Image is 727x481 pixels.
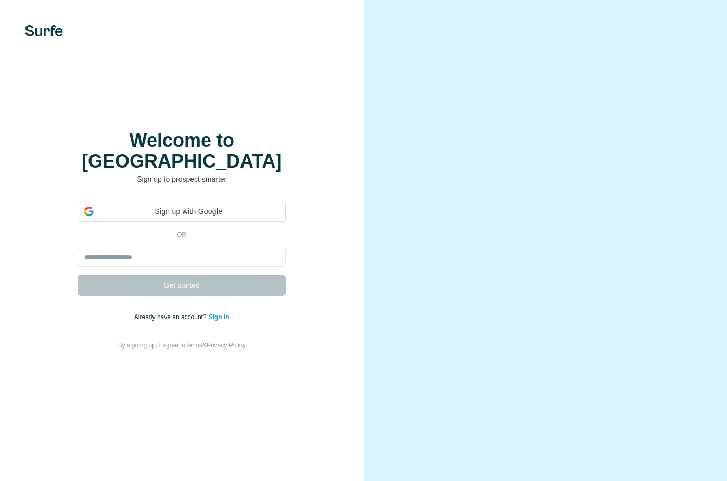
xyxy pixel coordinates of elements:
iframe: Sign in with Google Button [72,221,291,244]
span: Sign up with Google [98,206,279,217]
h1: Welcome to [GEOGRAPHIC_DATA] [78,130,286,172]
span: Already have an account? [134,313,209,321]
a: Sign in [209,313,229,321]
a: Terms [185,341,202,349]
a: Privacy Policy [207,341,246,349]
span: By signing up, I agree to & [118,341,246,349]
p: Sign up to prospect smarter [78,174,286,184]
div: Sign up with Google [78,201,286,222]
img: Surfe's logo [25,25,63,36]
